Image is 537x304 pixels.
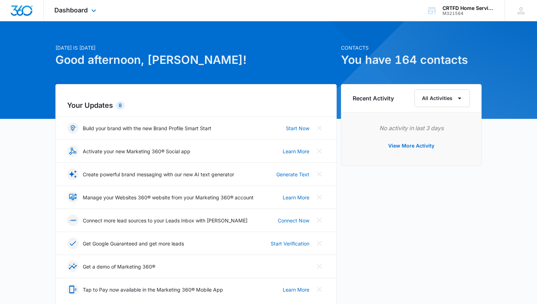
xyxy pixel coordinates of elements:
button: Close [314,122,325,134]
p: Build your brand with the new Brand Profile Smart Start [83,125,211,132]
button: All Activities [414,89,470,107]
button: Close [314,192,325,203]
button: Close [314,238,325,249]
div: account id [443,11,494,16]
div: account name [443,5,494,11]
a: Generate Text [276,171,309,178]
p: Get Google Guaranteed and get more leads [83,240,184,247]
a: Learn More [283,148,309,155]
p: Tap to Pay now available in the Marketing 360® Mobile App [83,286,223,293]
button: Close [314,284,325,295]
button: Close [314,145,325,157]
a: Start Verification [271,240,309,247]
button: Close [314,261,325,272]
h6: Recent Activity [353,94,394,103]
p: Contacts [341,44,482,51]
p: Create powerful brand messaging with our new AI text generator [83,171,234,178]
h1: You have 164 contacts [341,51,482,68]
p: [DATE] is [DATE] [55,44,337,51]
p: Get a demo of Marketing 360® [83,263,155,270]
p: No activity in last 3 days [353,124,470,132]
p: Activate your new Marketing 360® Social app [83,148,190,155]
p: Connect more lead sources to your Leads Inbox with [PERSON_NAME] [83,217,248,224]
span: Dashboard [54,6,88,14]
p: Manage your Websites 360® website from your Marketing 360® account [83,194,254,201]
h1: Good afternoon, [PERSON_NAME]! [55,51,337,68]
h2: Your Updates [67,100,325,111]
div: 8 [116,101,125,110]
a: Learn More [283,194,309,201]
a: Start Now [286,125,309,132]
button: Close [314,168,325,180]
button: Close [314,215,325,226]
a: Connect Now [278,217,309,224]
button: View More Activity [381,137,441,154]
a: Learn More [283,286,309,293]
